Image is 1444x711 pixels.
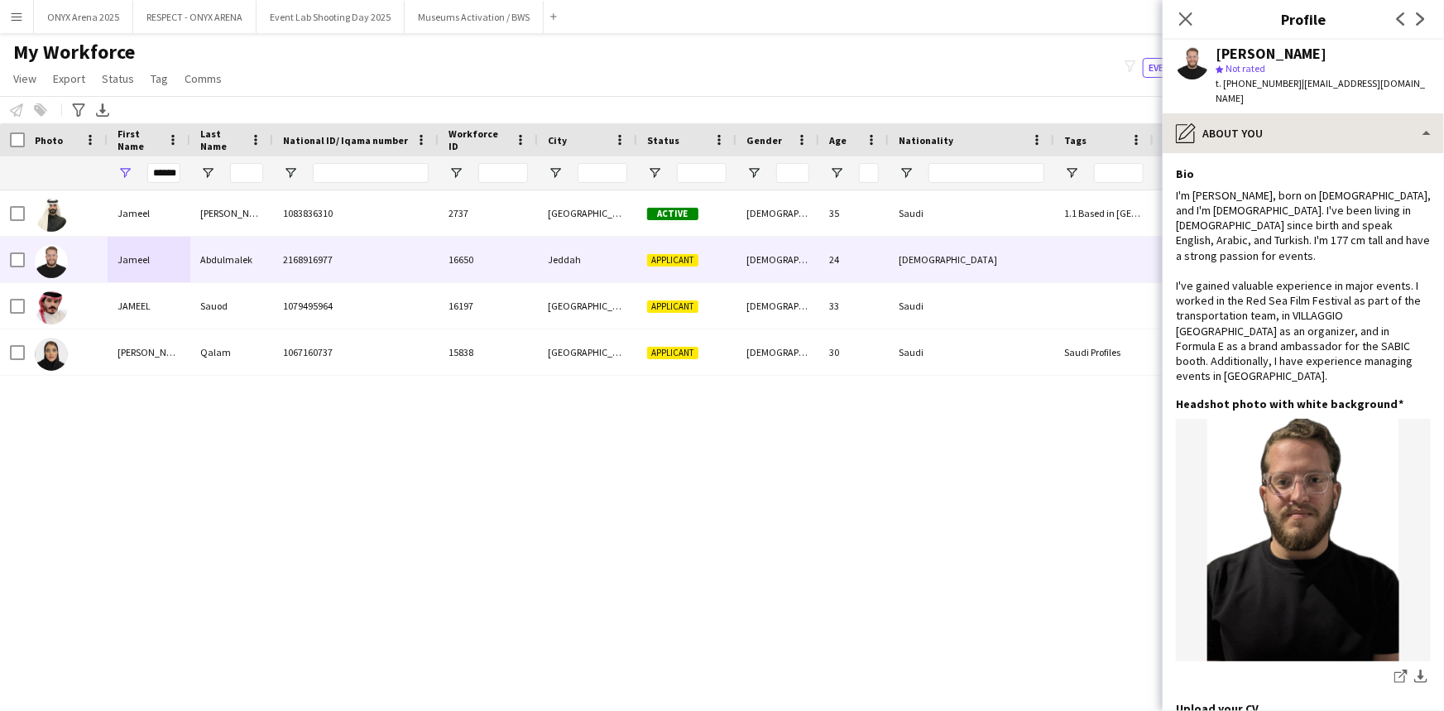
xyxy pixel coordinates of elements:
span: First Name [118,127,161,152]
button: Event Lab Shooting Day 2025 [257,1,405,33]
button: Everyone8,630 [1143,58,1226,78]
span: View [13,71,36,86]
div: [DEMOGRAPHIC_DATA] [736,283,819,329]
span: t. [PHONE_NUMBER] [1216,77,1302,89]
div: Qalam [190,329,273,375]
button: RESPECT - ONYX ARENA [133,1,257,33]
button: Open Filter Menu [548,166,563,180]
div: 1.1 Based in [GEOGRAPHIC_DATA], 2.1 English Level = 1/3 Poor, Presentable B [1054,190,1154,236]
div: 16650 [439,237,538,282]
div: [PERSON_NAME] [190,190,273,236]
img: IMG-20250216-WA0077.jpg [1176,419,1431,661]
a: Export [46,68,92,89]
div: I'm [PERSON_NAME], born on [DEMOGRAPHIC_DATA], and I'm [DEMOGRAPHIC_DATA]. I've been living in [D... [1176,188,1431,384]
div: [PERSON_NAME] [108,329,190,375]
button: Open Filter Menu [899,166,914,180]
div: 2737 [439,190,538,236]
div: Jameel [108,190,190,236]
input: Tags Filter Input [1094,163,1144,183]
img: Jameel Abdulmalek [35,245,68,278]
span: Comms [185,71,222,86]
span: Applicant [647,254,698,267]
input: Gender Filter Input [776,163,809,183]
span: 1083836310 [283,207,333,219]
div: [DEMOGRAPHIC_DATA] [736,237,819,282]
div: Jameel [108,237,190,282]
div: JAMEEL [108,283,190,329]
div: 35 [819,190,889,236]
input: National ID/ Iqama number Filter Input [313,163,429,183]
div: [GEOGRAPHIC_DATA] [538,329,637,375]
img: JAMEELAH Qalam [35,338,68,371]
input: Nationality Filter Input [928,163,1044,183]
span: Age [829,134,847,147]
span: | [EMAIL_ADDRESS][DOMAIN_NAME] [1216,77,1425,104]
h3: Profile [1163,8,1444,30]
span: Status [647,134,679,147]
h3: Headshot photo with white background [1176,396,1403,411]
span: Export [53,71,85,86]
input: Last Name Filter Input [230,163,263,183]
span: Tags [1064,134,1087,147]
span: 2168916977 [283,253,333,266]
button: Open Filter Menu [746,166,761,180]
app-action-btn: Export XLSX [93,100,113,120]
button: ONYX Arena 2025 [34,1,133,33]
a: View [7,68,43,89]
div: [GEOGRAPHIC_DATA] [538,190,637,236]
input: Status Filter Input [677,163,727,183]
button: Open Filter Menu [118,166,132,180]
div: 24 [819,237,889,282]
img: JAMEEL Sauod [35,291,68,324]
div: [GEOGRAPHIC_DATA] [538,283,637,329]
input: Workforce ID Filter Input [478,163,528,183]
button: Open Filter Menu [647,166,662,180]
span: City [548,134,567,147]
input: First Name Filter Input [147,163,180,183]
div: 15838 [439,329,538,375]
div: Jeddah [538,237,637,282]
div: 33 [819,283,889,329]
h3: Bio [1176,166,1194,181]
a: Comms [178,68,228,89]
span: 1067160737 [283,346,333,358]
div: [DEMOGRAPHIC_DATA] [736,329,819,375]
button: Open Filter Menu [200,166,215,180]
a: Status [95,68,141,89]
span: Status [102,71,134,86]
span: Not rated [1226,62,1265,74]
a: Tag [144,68,175,89]
div: Abdulmalek [190,237,273,282]
div: About you [1163,113,1444,153]
span: Applicant [647,300,698,313]
img: Jameel Abdullah [35,199,68,232]
button: Open Filter Menu [829,166,844,180]
div: Saudi [889,283,1054,329]
span: 1079495964 [283,300,333,312]
div: 16197 [439,283,538,329]
input: Age Filter Input [859,163,879,183]
div: [PERSON_NAME] [1216,46,1326,61]
span: Last Name [200,127,243,152]
span: National ID/ Iqama number [283,134,408,147]
button: Open Filter Menu [283,166,298,180]
div: Saudi [889,190,1054,236]
app-action-btn: Advanced filters [69,100,89,120]
span: Tag [151,71,168,86]
span: Nationality [899,134,953,147]
span: My Workforce [13,40,135,65]
span: Workforce ID [449,127,508,152]
span: Gender [746,134,782,147]
button: Museums Activation / BWS [405,1,544,33]
input: City Filter Input [578,163,627,183]
span: Photo [35,134,63,147]
div: Saudi Profiles [1054,329,1154,375]
button: Open Filter Menu [1064,166,1079,180]
div: Saudi [889,329,1054,375]
div: Sauod [190,283,273,329]
div: 30 [819,329,889,375]
button: Open Filter Menu [449,166,463,180]
div: [DEMOGRAPHIC_DATA] [736,190,819,236]
span: Active [647,208,698,220]
div: [DEMOGRAPHIC_DATA] [889,237,1054,282]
